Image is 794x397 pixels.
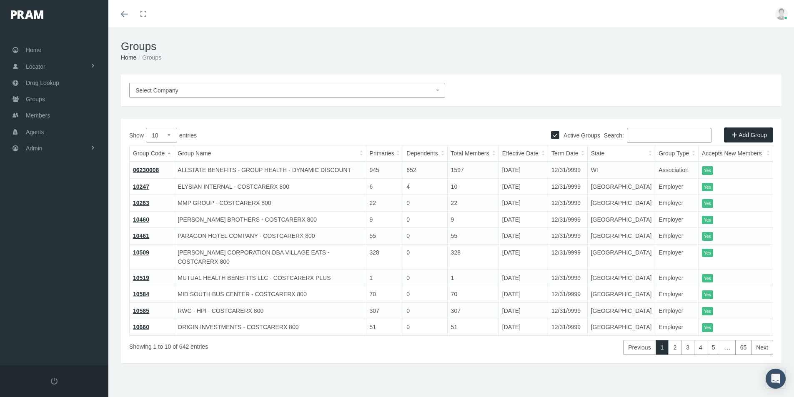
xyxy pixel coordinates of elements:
[366,195,403,212] td: 22
[694,340,707,355] a: 4
[498,211,548,228] td: [DATE]
[366,286,403,303] td: 70
[121,40,781,53] h1: Groups
[447,228,498,245] td: 55
[498,244,548,270] td: [DATE]
[447,244,498,270] td: 328
[130,145,174,162] th: Group Code: activate to sort column descending
[121,54,136,61] a: Home
[403,211,447,228] td: 0
[655,145,698,162] th: Group Type: activate to sort column ascending
[702,323,713,332] itemstyle: Yes
[498,228,548,245] td: [DATE]
[655,244,698,270] td: Employer
[548,270,588,286] td: 12/31/9999
[498,178,548,195] td: [DATE]
[548,286,588,303] td: 12/31/9999
[447,286,498,303] td: 70
[366,244,403,270] td: 328
[129,128,451,142] label: Show entries
[133,291,149,297] a: 10584
[548,228,588,245] td: 12/31/9999
[133,183,149,190] a: 10247
[174,286,366,303] td: MID SOUTH BUS CENTER - COSTCARERX 800
[498,286,548,303] td: [DATE]
[655,270,698,286] td: Employer
[702,290,713,299] itemstyle: Yes
[174,195,366,212] td: MMP GROUP - COSTCARERX 800
[668,340,681,355] a: 2
[133,275,149,281] a: 10519
[766,369,786,389] div: Open Intercom Messenger
[707,340,720,355] a: 5
[587,228,655,245] td: [GEOGRAPHIC_DATA]
[498,162,548,178] td: [DATE]
[702,216,713,225] itemstyle: Yes
[26,124,44,140] span: Agents
[133,324,149,330] a: 10660
[26,140,43,156] span: Admin
[702,166,713,175] itemstyle: Yes
[655,286,698,303] td: Employer
[587,145,655,162] th: State: activate to sort column ascending
[26,59,45,75] span: Locator
[681,340,694,355] a: 3
[26,91,45,107] span: Groups
[366,319,403,336] td: 51
[403,178,447,195] td: 4
[548,162,588,178] td: 12/31/9999
[136,53,161,62] li: Groups
[447,162,498,178] td: 1597
[720,340,736,355] a: …
[627,128,711,143] input: Search:
[366,211,403,228] td: 9
[655,302,698,319] td: Employer
[587,211,655,228] td: [GEOGRAPHIC_DATA]
[587,195,655,212] td: [GEOGRAPHIC_DATA]
[548,195,588,212] td: 12/31/9999
[587,162,655,178] td: WI
[498,302,548,319] td: [DATE]
[133,307,149,314] a: 10585
[559,131,600,140] label: Active Groups
[26,107,50,123] span: Members
[366,228,403,245] td: 55
[366,270,403,286] td: 1
[447,145,498,162] th: Total Members: activate to sort column ascending
[403,302,447,319] td: 0
[11,10,43,19] img: PRAM_20_x_78.png
[133,200,149,206] a: 10263
[26,42,41,58] span: Home
[735,340,752,355] a: 65
[655,228,698,245] td: Employer
[403,228,447,245] td: 0
[548,319,588,336] td: 12/31/9999
[656,340,669,355] a: 1
[702,307,713,316] itemstyle: Yes
[498,195,548,212] td: [DATE]
[702,232,713,241] itemstyle: Yes
[133,249,149,256] a: 10509
[133,232,149,239] a: 10461
[366,178,403,195] td: 6
[174,178,366,195] td: ELYSIAN INTERNAL - COSTCARERX 800
[403,244,447,270] td: 0
[698,145,773,162] th: Accepts New Members: activate to sort column ascending
[447,319,498,336] td: 51
[623,340,656,355] a: Previous
[26,75,59,91] span: Drug Lookup
[548,145,588,162] th: Term Date: activate to sort column ascending
[498,319,548,336] td: [DATE]
[174,145,366,162] th: Group Name: activate to sort column ascending
[724,127,773,142] a: Add Group
[587,244,655,270] td: [GEOGRAPHIC_DATA]
[174,319,366,336] td: ORIGIN INVESTMENTS - COSTCARERX 800
[702,199,713,208] itemstyle: Yes
[447,302,498,319] td: 307
[587,319,655,336] td: [GEOGRAPHIC_DATA]
[702,274,713,283] itemstyle: Yes
[751,340,773,355] a: Next
[548,178,588,195] td: 12/31/9999
[403,162,447,178] td: 652
[587,286,655,303] td: [GEOGRAPHIC_DATA]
